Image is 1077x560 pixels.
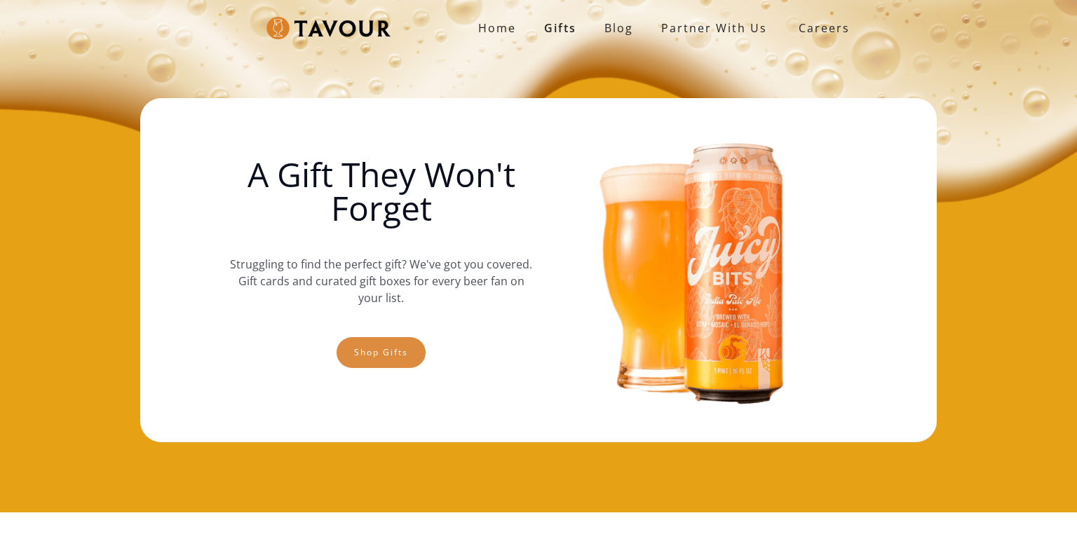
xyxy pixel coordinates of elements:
[337,337,426,368] a: Shop gifts
[464,14,530,42] a: Home
[478,20,516,36] strong: Home
[230,158,533,225] h1: A Gift They Won't Forget
[590,14,647,42] a: Blog
[530,14,590,42] a: Gifts
[647,14,781,42] a: partner with us
[230,242,533,320] p: Struggling to find the perfect gift? We've got you covered. Gift cards and curated gift boxes for...
[799,14,850,42] strong: Careers
[781,8,860,48] a: Careers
